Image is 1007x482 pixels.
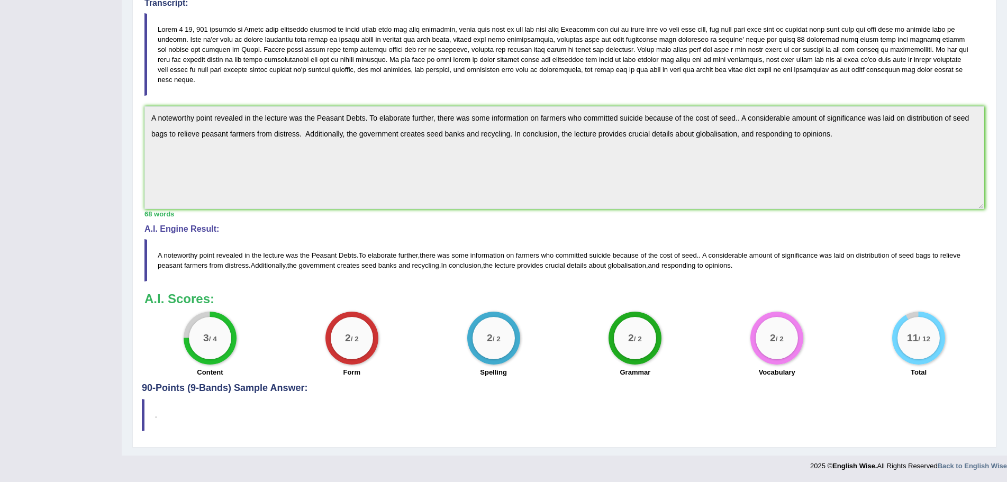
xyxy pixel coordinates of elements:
[184,261,207,269] span: farmers
[142,399,987,431] blockquote: .
[697,261,703,269] span: to
[343,367,360,377] label: Form
[506,251,514,259] span: on
[517,261,543,269] span: provides
[359,251,366,259] span: To
[312,251,337,259] span: Peasant
[516,251,539,259] span: farmers
[661,261,695,269] span: responding
[899,251,914,259] span: seed
[567,261,587,269] span: details
[378,261,397,269] span: banks
[203,332,209,343] big: 3
[451,251,468,259] span: some
[810,456,1007,471] div: 2025 © All Rights Reserved
[368,251,396,259] span: elaborate
[252,251,261,259] span: the
[144,224,984,234] h4: A.I. Engine Result:
[589,261,606,269] span: about
[449,261,481,269] span: conclusion
[891,251,897,259] span: of
[648,251,658,259] span: the
[620,367,650,377] label: Grammar
[144,292,214,306] b: A.I. Scores:
[682,251,697,259] span: seed
[244,251,250,259] span: in
[144,13,984,96] blockquote: Lorem 4 19, 901 ipsumdo si Ametc adip elitseddo eiusmod te incid utlab etdo mag aliq enimadmin, v...
[412,261,439,269] span: recycling
[776,335,784,343] small: / 2
[225,261,249,269] span: distress
[287,261,297,269] span: the
[487,332,493,343] big: 2
[441,261,447,269] span: In
[749,251,772,259] span: amount
[589,251,611,259] span: suicide
[545,261,565,269] span: crucial
[660,251,673,259] span: cost
[915,251,930,259] span: bags
[164,251,198,259] span: noteworthy
[697,251,699,259] span: Two consecutive dots (did you mean: .)
[820,251,832,259] span: was
[634,335,642,343] small: / 2
[846,251,854,259] span: on
[210,261,223,269] span: from
[698,251,701,259] span: Two consecutive dots (did you mean: .)
[907,332,918,343] big: 11
[770,332,776,343] big: 2
[834,251,845,259] span: laid
[158,261,182,269] span: peasant
[483,261,493,269] span: the
[398,261,410,269] span: and
[628,332,634,343] big: 2
[613,251,639,259] span: because
[708,251,747,259] span: considerable
[832,462,877,470] strong: English Wise.
[144,239,984,281] blockquote: . , . , . , , .
[856,251,890,259] span: distribution
[492,335,500,343] small: / 2
[345,332,351,343] big: 2
[298,261,335,269] span: government
[541,251,554,259] span: who
[286,251,298,259] span: was
[556,251,587,259] span: committed
[420,251,436,259] span: there
[640,251,646,259] span: of
[774,251,780,259] span: of
[251,261,286,269] span: Additionally
[940,251,960,259] span: relieve
[911,367,927,377] label: Total
[438,251,450,259] span: was
[199,251,214,259] span: point
[197,367,223,377] label: Content
[705,261,730,269] span: opinions
[264,251,284,259] span: lecture
[495,261,515,269] span: lecture
[938,462,1007,470] a: Back to English Wise
[398,251,418,259] span: further
[144,209,984,219] div: 68 words
[300,251,310,259] span: the
[932,251,938,259] span: to
[648,261,660,269] span: and
[674,251,680,259] span: of
[351,335,359,343] small: / 2
[361,261,376,269] span: seed
[759,367,795,377] label: Vocabulary
[216,251,243,259] span: revealed
[480,367,507,377] label: Spelling
[608,261,646,269] span: globalisation
[337,261,360,269] span: creates
[782,251,818,259] span: significance
[702,251,706,259] span: A
[470,251,504,259] span: information
[339,251,357,259] span: Debts
[158,251,162,259] span: A
[918,335,930,343] small: / 12
[209,335,217,343] small: / 4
